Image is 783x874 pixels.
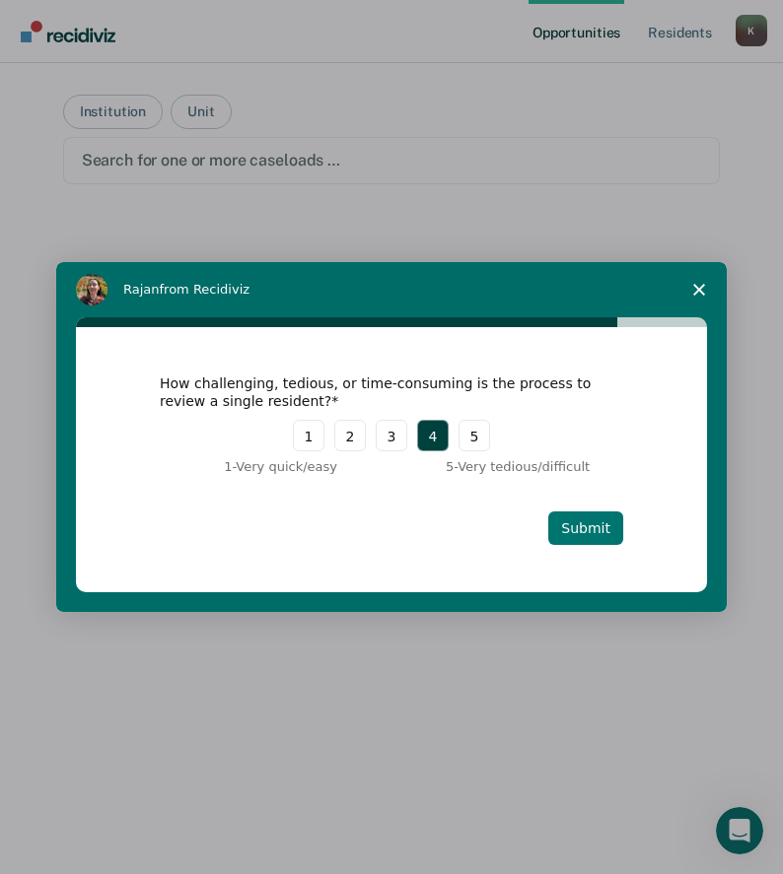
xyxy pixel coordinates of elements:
span: Rajan [123,282,160,297]
button: 3 [376,420,407,451]
img: Profile image for Rajan [76,274,107,305]
span: Close survey [672,262,727,317]
button: Submit [548,511,623,545]
div: How challenging, tedious, or time-consuming is the process to review a single resident? [160,374,594,410]
button: 1 [293,420,324,451]
button: 5 [459,420,490,451]
div: 5 - Very tedious/difficult [446,457,623,477]
div: 1 - Very quick/easy [160,457,337,477]
button: 4 [417,420,449,451]
button: 2 [334,420,366,451]
span: from Recidiviz [160,282,250,297]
